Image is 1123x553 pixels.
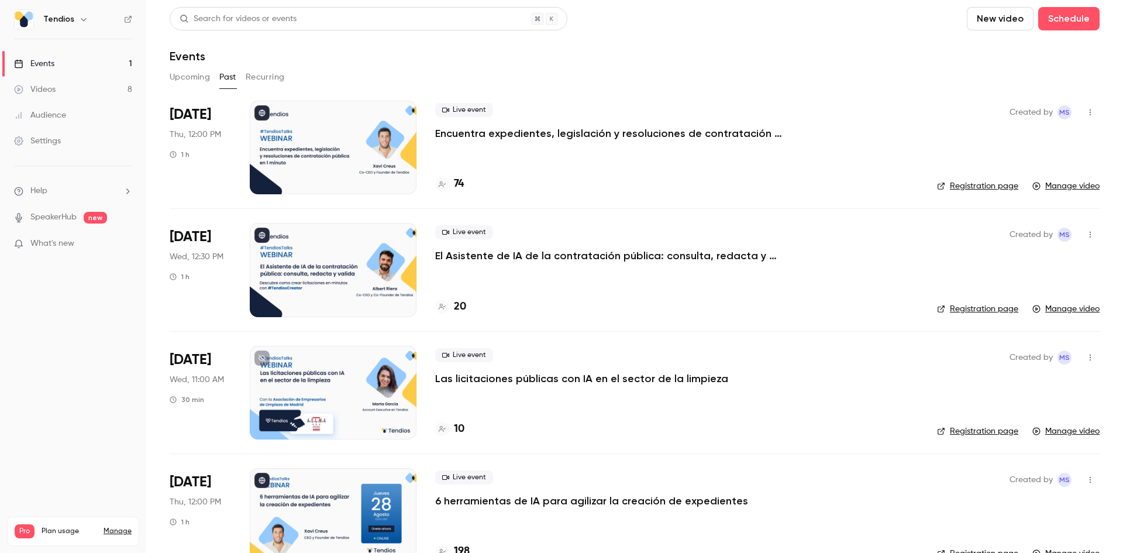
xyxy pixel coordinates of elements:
div: Settings [14,135,61,147]
button: New video [967,7,1034,30]
h4: 20 [454,299,466,315]
span: Live event [435,103,493,117]
div: 1 h [170,150,190,159]
span: Pro [15,524,35,538]
span: [DATE] [170,105,211,124]
a: Las licitaciones públicas con IA en el sector de la limpieza [435,372,728,386]
a: El Asistente de IA de la contratación pública: consulta, redacta y valida. [435,249,786,263]
span: [DATE] [170,228,211,246]
li: help-dropdown-opener [14,185,132,197]
a: 20 [435,299,466,315]
div: Audience [14,109,66,121]
span: Thu, 12:00 PM [170,496,221,508]
span: Wed, 12:30 PM [170,251,223,263]
span: MS [1059,228,1070,242]
a: Registration page [937,180,1018,192]
div: 1 h [170,517,190,527]
span: Created by [1010,351,1053,365]
h1: Events [170,49,205,63]
span: Thu, 12:00 PM [170,129,221,140]
iframe: Noticeable Trigger [118,239,132,249]
a: SpeakerHub [30,211,77,224]
span: MS [1059,351,1070,365]
div: Events [14,58,54,70]
a: Encuentra expedientes, legislación y resoluciones de contratación pública en 1 minuto [435,126,786,140]
div: Oct 9 Thu, 12:00 PM (Europe/Madrid) [170,101,231,194]
h4: 10 [454,421,464,437]
div: Videos [14,84,56,95]
span: Maria Serra [1057,105,1072,119]
button: Upcoming [170,68,210,87]
span: Created by [1010,473,1053,487]
span: new [84,212,107,224]
span: Live event [435,225,493,239]
h4: 74 [454,176,464,192]
div: 1 h [170,272,190,281]
button: Past [219,68,236,87]
span: Maria Serra [1057,473,1072,487]
span: MS [1059,105,1070,119]
div: Sep 10 Wed, 11:00 AM (Europe/Madrid) [170,346,231,439]
div: Sep 10 Wed, 12:30 PM (Europe/Madrid) [170,223,231,317]
span: Plan usage [42,527,97,536]
span: Created by [1010,105,1053,119]
a: Registration page [937,303,1018,315]
a: Manage [104,527,132,536]
a: 6 herramientas de IA para agilizar la creación de expedientes [435,494,748,508]
span: MS [1059,473,1070,487]
h6: Tendios [43,13,74,25]
img: Tendios [15,10,33,29]
span: Help [30,185,47,197]
span: [DATE] [170,473,211,492]
a: Manage video [1032,303,1100,315]
a: 74 [435,176,464,192]
a: 10 [435,421,464,437]
span: Live event [435,348,493,362]
button: Recurring [246,68,285,87]
a: Registration page [937,425,1018,437]
div: Search for videos or events [180,13,297,25]
button: Schedule [1038,7,1100,30]
span: Maria Serra [1057,351,1072,365]
span: Live event [435,470,493,485]
span: [DATE] [170,351,211,369]
a: Manage video [1032,425,1100,437]
span: Created by [1010,228,1053,242]
a: Manage video [1032,180,1100,192]
span: What's new [30,238,74,250]
span: Maria Serra [1057,228,1072,242]
div: 30 min [170,395,204,404]
span: Wed, 11:00 AM [170,374,224,386]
